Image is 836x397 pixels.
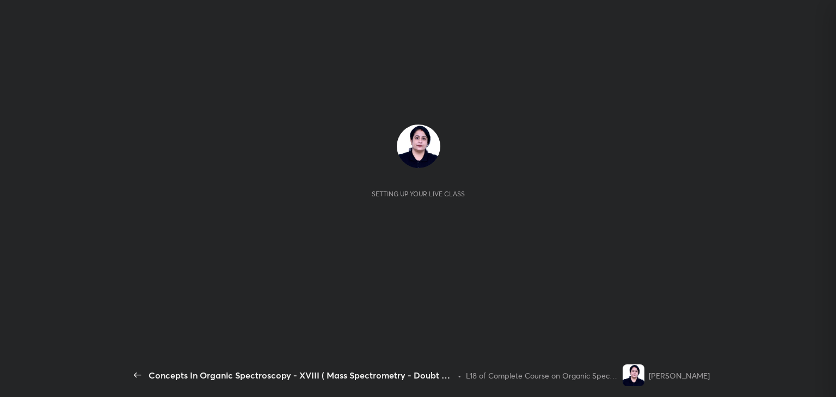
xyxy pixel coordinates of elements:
[372,190,465,198] div: Setting up your live class
[623,364,644,386] img: f09d9dab4b74436fa4823a0cd67107e0.jpg
[649,370,710,381] div: [PERSON_NAME]
[458,370,462,381] div: •
[466,370,618,381] div: L18 of Complete Course on Organic Spectroscopic Techniques - CSIR NET
[149,369,453,382] div: Concepts In Organic Spectroscopy - XVIII ( Mass Spectrometry - Doubt Session, PQ's & PYQ's )
[397,125,440,168] img: f09d9dab4b74436fa4823a0cd67107e0.jpg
